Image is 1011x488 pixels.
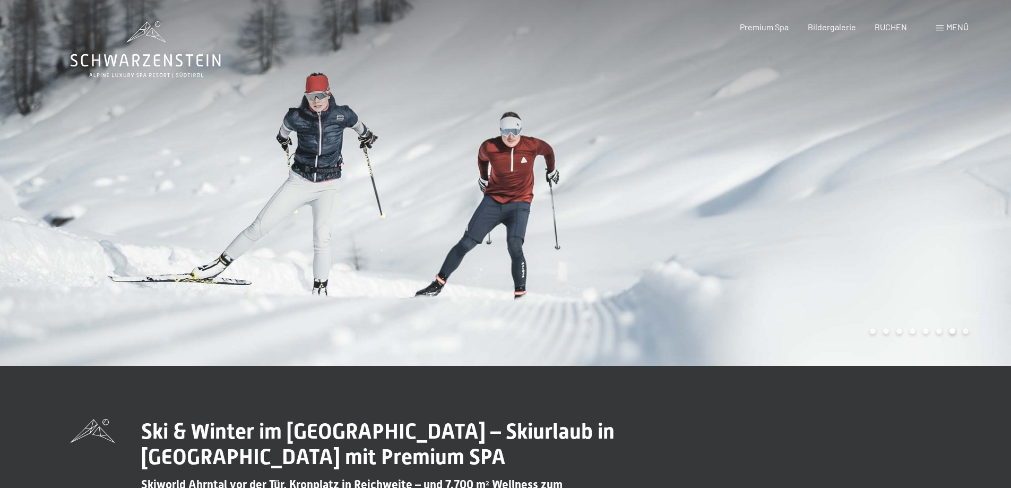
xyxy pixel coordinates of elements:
div: Carousel Page 2 [883,328,889,334]
div: Carousel Page 8 [963,328,969,334]
span: Menü [946,22,969,32]
a: Premium Spa [740,22,789,32]
div: Carousel Page 3 [896,328,902,334]
div: Carousel Page 4 [910,328,915,334]
a: BUCHEN [875,22,907,32]
div: Carousel Pagination [866,328,969,334]
span: Ski & Winter im [GEOGRAPHIC_DATA] – Skiurlaub in [GEOGRAPHIC_DATA] mit Premium SPA [141,419,615,469]
div: Carousel Page 7 (Current Slide) [949,328,955,334]
a: Bildergalerie [808,22,856,32]
div: Carousel Page 6 [936,328,942,334]
div: Carousel Page 1 [870,328,876,334]
div: Carousel Page 5 [923,328,929,334]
